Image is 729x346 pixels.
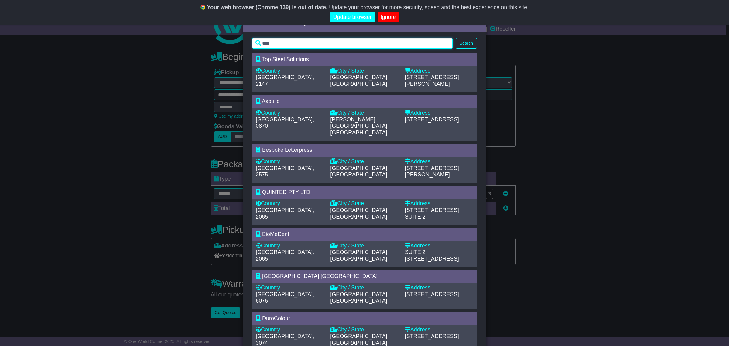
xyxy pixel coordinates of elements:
span: SUITE 2 [405,214,426,220]
a: Ignore [378,12,399,22]
div: City / State [330,158,399,165]
div: City / State [330,327,399,333]
span: [GEOGRAPHIC_DATA], 2065 [256,249,314,262]
span: [STREET_ADDRESS] [405,256,459,262]
span: [GEOGRAPHIC_DATA], 0870 [256,116,314,129]
span: [GEOGRAPHIC_DATA], 2575 [256,165,314,178]
span: Bespoke Letterpress [262,147,312,153]
span: [PERSON_NAME][GEOGRAPHIC_DATA], [GEOGRAPHIC_DATA] [330,116,388,136]
span: [GEOGRAPHIC_DATA], 2065 [256,207,314,220]
div: City / State [330,110,399,116]
div: City / State [330,200,399,207]
div: Address [405,243,473,249]
div: Address [405,68,473,74]
span: [STREET_ADDRESS] [405,116,459,123]
div: Address [405,200,473,207]
span: [STREET_ADDRESS] [405,333,459,339]
a: Update browser [330,12,375,22]
div: Country [256,285,324,291]
div: Address [405,285,473,291]
div: City / State [330,243,399,249]
span: Top Steel Solutions [262,56,309,62]
span: Update your browser for more security, speed and the best experience on this site. [329,4,529,10]
span: [GEOGRAPHIC_DATA], 2147 [256,74,314,87]
div: Address [405,158,473,165]
span: [STREET_ADDRESS] [405,291,459,297]
span: [STREET_ADDRESS] [405,207,459,213]
span: [GEOGRAPHIC_DATA], [GEOGRAPHIC_DATA] [330,291,388,304]
div: Country [256,68,324,74]
span: [GEOGRAPHIC_DATA], [GEOGRAPHIC_DATA] [330,333,388,346]
span: [STREET_ADDRESS][PERSON_NAME] [405,74,459,87]
div: Country [256,110,324,116]
span: DuroColour [262,315,290,321]
div: Country [256,200,324,207]
span: BioMeDent [262,231,289,237]
span: [GEOGRAPHIC_DATA], [GEOGRAPHIC_DATA] [330,74,388,87]
div: Address [405,110,473,116]
div: City / State [330,68,399,74]
span: Asbuild [262,98,280,104]
span: QUINTED PTY LTD [262,189,310,195]
div: Country [256,327,324,333]
div: Country [256,158,324,165]
span: [STREET_ADDRESS][PERSON_NAME] [405,165,459,178]
span: [GEOGRAPHIC_DATA], [GEOGRAPHIC_DATA] [330,165,388,178]
button: Search [456,38,477,49]
div: Country [256,243,324,249]
span: [GEOGRAPHIC_DATA], [GEOGRAPHIC_DATA] [330,207,388,220]
div: Address [405,327,473,333]
span: [GEOGRAPHIC_DATA], 6076 [256,291,314,304]
span: [GEOGRAPHIC_DATA] [GEOGRAPHIC_DATA] [262,273,378,279]
b: Your web browser (Chrome 139) is out of date. [207,4,328,10]
div: City / State [330,285,399,291]
span: SUITE 2 [405,249,426,255]
span: [GEOGRAPHIC_DATA], [GEOGRAPHIC_DATA] [330,249,388,262]
span: [GEOGRAPHIC_DATA], 3074 [256,333,314,346]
